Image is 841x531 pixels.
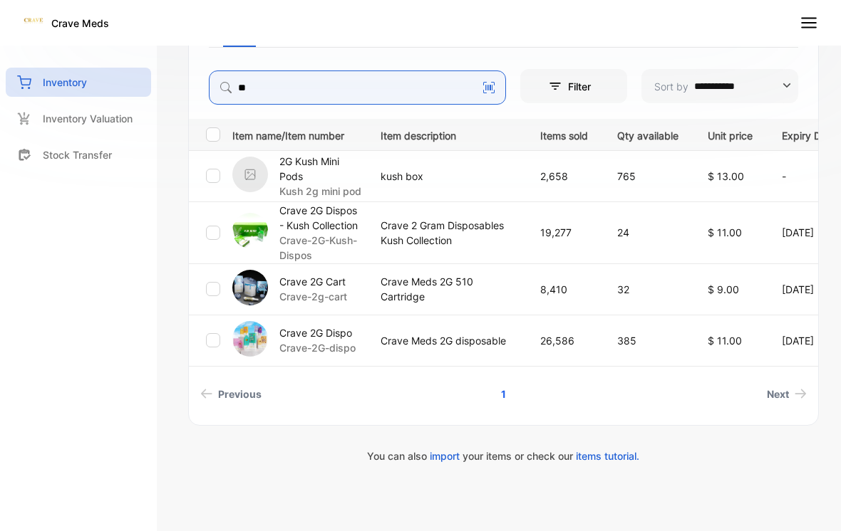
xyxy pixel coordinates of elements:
p: Item description [381,125,511,143]
p: 2G Kush Mini Pods [279,154,363,184]
p: Inventory Valuation [43,111,133,126]
span: import [430,450,460,462]
ul: Pagination [189,381,818,407]
p: Crave Meds [51,16,109,31]
p: Crave Meds 2G disposable [381,333,511,348]
p: Crave 2 Gram Disposables Kush Collection [381,218,511,248]
p: You can also your items or check our [188,448,819,463]
button: Sort by [641,69,798,103]
img: item [232,270,268,305]
p: Stock Transfer [43,147,112,162]
p: 2,658 [540,169,588,184]
a: Inventory Valuation [6,104,151,133]
p: 19,277 [540,225,588,240]
img: item [232,157,268,192]
p: kush box [381,169,511,184]
p: Crave 2G Dispo [279,325,356,340]
p: Inventory [43,75,87,90]
p: Item name/Item number [232,125,363,143]
p: Kush 2g mini pod [279,184,363,199]
p: Items sold [540,125,588,143]
p: Expiry Date [782,125,836,143]
p: Crave 2G Cart [279,274,347,289]
p: Qty available [617,125,679,143]
p: - [782,169,836,184]
a: Next page [761,381,812,407]
a: Inventory [6,68,151,97]
span: $ 11.00 [708,226,742,238]
p: 385 [617,333,679,348]
p: Crave-2g-cart [279,289,347,304]
a: Page 1 is your current page [484,381,523,407]
p: Crave-2G-dispo [279,340,356,355]
span: Next [767,387,789,401]
p: Crave Meds 2G 510 Cartridge [381,274,511,304]
p: [DATE] [782,333,836,348]
p: 8,410 [540,282,588,297]
img: Logo [23,10,44,31]
p: [DATE] [782,282,836,297]
span: $ 13.00 [708,170,744,182]
p: Crave-2G-Kush-Dispos [279,233,363,263]
p: 765 [617,169,679,184]
p: [DATE] [782,225,836,240]
button: Open LiveChat chat widget [11,6,54,48]
p: Sort by [654,79,688,94]
a: Previous page [195,381,267,407]
span: items tutorial. [576,450,639,462]
img: item [232,321,268,357]
span: Previous [218,387,262,401]
p: Crave 2G Dispos - Kush Collection [279,203,363,233]
span: $ 11.00 [708,335,742,347]
p: Unit price [708,125,753,143]
a: Stock Transfer [6,140,151,169]
img: item [232,213,268,248]
p: 24 [617,225,679,240]
p: 32 [617,282,679,297]
span: $ 9.00 [708,283,739,295]
p: 26,586 [540,333,588,348]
